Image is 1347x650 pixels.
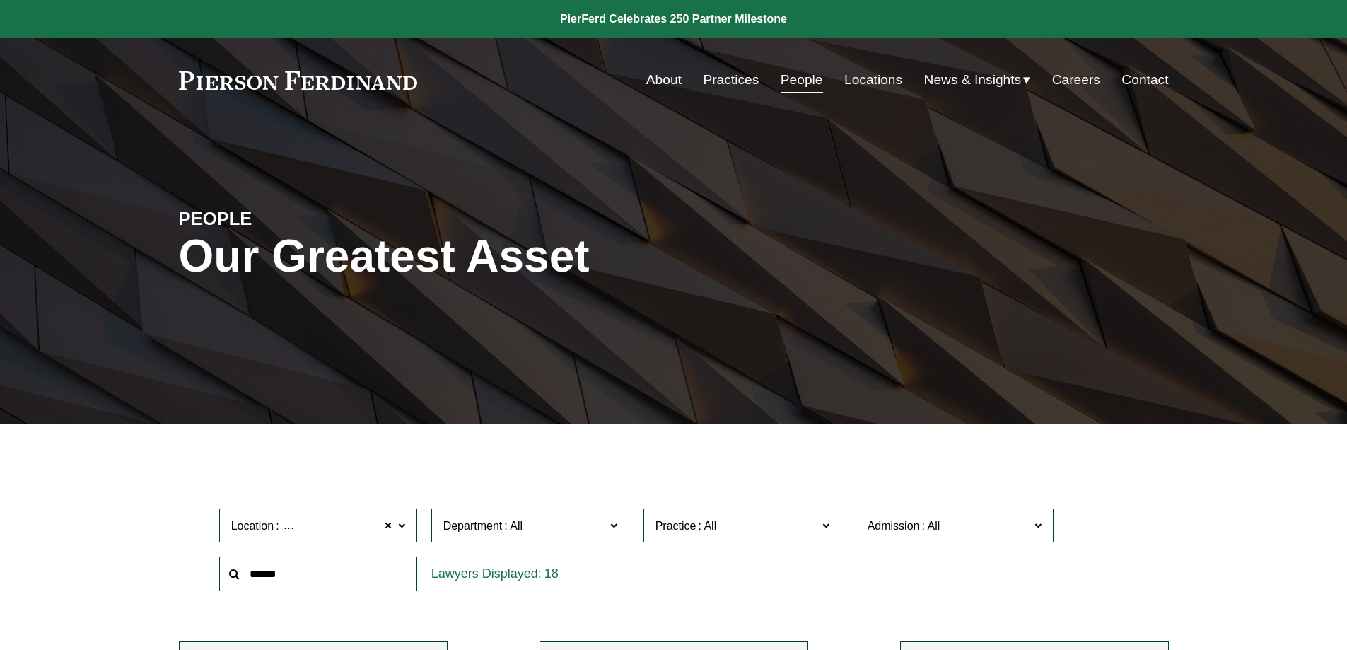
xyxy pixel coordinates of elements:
[1052,66,1100,93] a: Careers
[655,520,696,532] span: Practice
[924,68,1022,93] span: News & Insights
[1121,66,1168,93] a: Contact
[443,520,503,532] span: Department
[179,207,426,230] h4: PEOPLE
[281,517,400,535] span: [GEOGRAPHIC_DATA]
[868,520,920,532] span: Admission
[544,567,559,581] span: 18
[231,520,274,532] span: Location
[781,66,823,93] a: People
[179,231,839,282] h1: Our Greatest Asset
[924,66,1031,93] a: folder dropdown
[646,66,682,93] a: About
[844,66,902,93] a: Locations
[703,66,759,93] a: Practices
